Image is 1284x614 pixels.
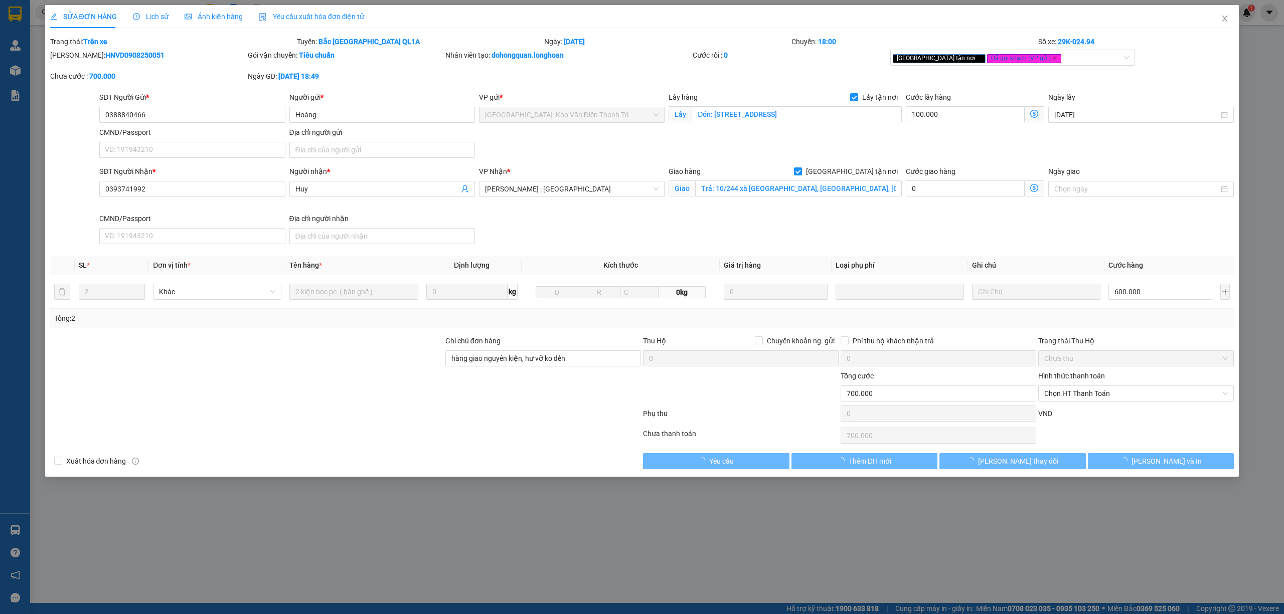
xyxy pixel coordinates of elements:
[977,56,982,61] span: close
[289,166,475,177] div: Người nhận
[1052,56,1057,61] span: close
[278,72,319,80] b: [DATE] 18:49
[1088,453,1234,469] button: [PERSON_NAME] và In
[50,50,246,61] div: [PERSON_NAME]:
[62,456,130,467] span: Xuất hóa đơn hàng
[987,54,1062,63] span: Đã gọi khách (VP gửi)
[698,457,709,464] span: loading
[289,228,475,244] input: Địa chỉ của người nhận
[99,127,285,138] div: CMND/Passport
[79,261,87,269] span: SL
[939,453,1086,469] button: [PERSON_NAME] thay đổi
[248,71,443,82] div: Ngày GD:
[642,428,840,446] div: Chưa thanh toán
[105,51,165,59] b: HNVD0908250051
[50,13,117,21] span: SỬA ĐƠN HÀNG
[49,36,296,47] div: Trạng thái:
[1054,183,1219,194] input: Ngày giao
[1220,284,1230,300] button: plus
[642,408,840,426] div: Phụ thu
[99,92,285,103] div: SĐT Người Gửi
[185,13,243,21] span: Ảnh kiện hàng
[838,457,849,464] span: loading
[159,284,275,299] span: Khác
[841,372,874,380] span: Tổng cước
[536,286,578,298] input: D
[724,261,761,269] span: Giá trị hàng
[50,71,246,82] div: Chưa cước :
[1038,372,1105,380] label: Hình thức thanh toán
[693,50,888,61] div: Cước rồi :
[1030,110,1038,118] span: dollar-circle
[669,106,692,122] span: Lấy
[133,13,140,20] span: clock-circle
[299,51,335,59] b: Tiêu chuẩn
[1221,111,1228,118] span: close-circle
[461,185,469,193] span: user-add
[906,180,1025,196] input: Cước giao hàng
[1048,93,1075,101] label: Ngày lấy
[564,38,585,46] b: [DATE]
[906,167,955,175] label: Cước giao hàng
[492,51,564,59] b: dohongquan.longhoan
[153,261,191,269] span: Đơn vị tính
[724,284,828,300] input: 0
[978,456,1058,467] span: [PERSON_NAME] thay đổi
[1037,36,1235,47] div: Số xe:
[1221,15,1229,23] span: close
[790,36,1038,47] div: Chuyến:
[89,72,115,80] b: 700.000
[289,213,475,224] div: Địa chỉ người nhận
[485,107,659,122] span: Hà Nội: Kho Văn Điển Thanh Trì
[259,13,267,21] img: icon
[445,337,501,345] label: Ghi chú đơn hàng
[83,38,107,46] b: Trên xe
[508,284,518,300] span: kg
[695,180,902,196] input: Giao tận nơi
[603,261,638,269] span: Kích thước
[1038,335,1234,346] div: Trạng thái Thu Hộ
[132,458,139,465] span: info-circle
[54,313,495,324] div: Tổng: 2
[289,92,475,103] div: Người gửi
[1132,456,1202,467] span: [PERSON_NAME] và In
[454,261,490,269] span: Định lượng
[318,38,420,46] b: Bắc [GEOGRAPHIC_DATA] QL1A
[289,284,418,300] input: VD: Bàn, Ghế
[724,51,728,59] b: 0
[543,36,790,47] div: Ngày:
[968,256,1104,275] th: Ghi chú
[578,286,620,298] input: R
[906,106,1025,122] input: Cước lấy hàng
[709,456,734,467] span: Yêu cầu
[967,457,978,464] span: loading
[802,166,902,177] span: [GEOGRAPHIC_DATA] tận nơi
[445,350,641,366] input: Ghi chú đơn hàng
[289,142,475,158] input: Địa chỉ của người gửi
[1211,5,1239,33] button: Close
[763,335,839,346] span: Chuyển khoản ng. gửi
[1048,167,1080,175] label: Ngày giao
[643,337,666,345] span: Thu Hộ
[659,286,706,298] span: 0kg
[479,167,507,175] span: VP Nhận
[1058,38,1094,46] b: 29K-024.94
[669,93,698,101] span: Lấy hàng
[289,261,322,269] span: Tên hàng
[99,213,285,224] div: CMND/Passport
[972,284,1100,300] input: Ghi Chú
[50,13,57,20] span: edit
[906,93,951,101] label: Cước lấy hàng
[445,50,691,61] div: Nhân viên tạo:
[1120,457,1132,464] span: loading
[479,92,665,103] div: VP gửi
[1044,351,1228,366] span: Chưa thu
[1044,386,1228,401] span: Chọn HT Thanh Toán
[185,13,192,20] span: picture
[849,335,938,346] span: Phí thu hộ khách nhận trả
[643,453,789,469] button: Yêu cầu
[133,13,169,21] span: Lịch sử
[849,456,891,467] span: Thêm ĐH mới
[1108,261,1143,269] span: Cước hàng
[99,166,285,177] div: SĐT Người Nhận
